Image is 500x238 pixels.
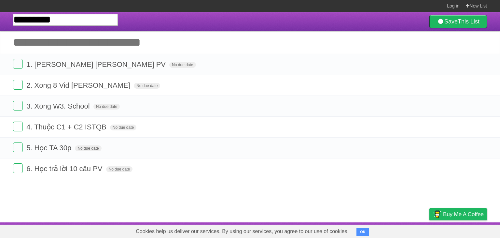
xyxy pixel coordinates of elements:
a: Buy me a coffee [429,208,487,220]
span: Cookies help us deliver our services. By using our services, you agree to our use of cookies. [129,225,355,238]
label: Done [13,142,23,152]
label: Done [13,163,23,173]
span: 4. Thuộc C1 + C2 ISTQB [26,123,108,131]
span: 2. Xong 8 Vid [PERSON_NAME] [26,81,132,89]
span: 5. Học TA 30p [26,144,73,152]
a: SaveThis List [429,15,487,28]
a: Developers [364,224,391,236]
label: Done [13,122,23,131]
span: No due date [110,125,136,130]
button: OK [356,228,369,236]
span: 6. Học trả lời 10 câu PV [26,165,104,173]
span: No due date [93,104,120,110]
img: Buy me a coffee [433,209,441,220]
b: This List [458,18,479,25]
label: Done [13,59,23,69]
span: No due date [75,145,101,151]
span: No due date [169,62,196,68]
span: Buy me a coffee [443,209,484,220]
a: Terms [399,224,413,236]
span: 3. Xong W3. School [26,102,91,110]
a: Privacy [421,224,438,236]
a: About [343,224,356,236]
a: Suggest a feature [446,224,487,236]
span: No due date [106,166,132,172]
label: Done [13,80,23,90]
span: 1. [PERSON_NAME] [PERSON_NAME] PV [26,60,167,68]
label: Done [13,101,23,111]
span: No due date [134,83,160,89]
